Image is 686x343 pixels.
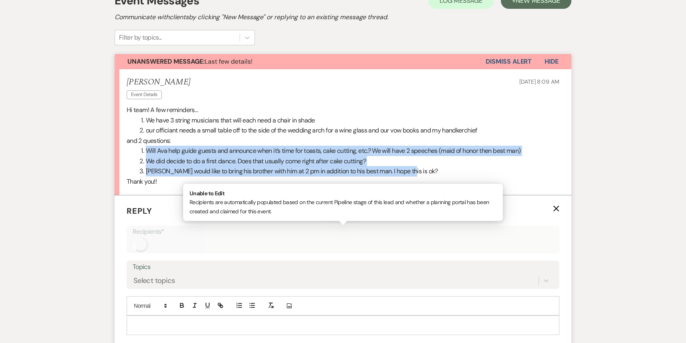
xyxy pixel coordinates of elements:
[545,57,559,66] span: Hide
[127,105,559,115] p: Hi team! A few reminders…
[127,77,190,87] h5: [PERSON_NAME]
[127,57,205,66] strong: Unanswered Message:
[190,189,496,216] p: Recipients are automatically populated based on the current Pipeline stage of this lead and wheth...
[115,12,571,22] h2: Communicate with clients by clicking "New Message" or replying to an existing message thread.
[127,90,162,99] span: Event Details
[136,146,559,156] li: Will Ava help guide guests and announce when it’s time for toasts, cake cutting, etc.? We will ha...
[486,54,532,69] button: Dismiss Alert
[115,54,486,69] button: Unanswered Message:Last few details!
[119,33,162,42] div: Filter by topics...
[136,125,559,136] li: our officiant needs a small table off to the side of the wedding arch for a wine glass and our vo...
[532,54,571,69] button: Hide
[190,190,224,197] strong: Unable to Edit
[133,275,175,286] div: Select topics
[133,237,149,253] img: loading spinner
[133,227,553,237] p: Recipients*
[127,57,252,66] span: Last few details!
[127,206,152,216] span: Reply
[127,136,559,146] p: and 2 questions:
[519,78,559,85] span: [DATE] 8:09 AM
[133,261,553,273] label: Topics
[136,156,559,166] li: We did decide to do a first dance. Does that usually come right after cake cutting?
[136,115,559,126] li: We have 3 string musicians that will each need a chair in shade
[127,177,559,187] p: Thank you!!
[136,166,559,177] li: [PERSON_NAME] would like to bring his brother with him at 2 pm in addition to his best man. I hop...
